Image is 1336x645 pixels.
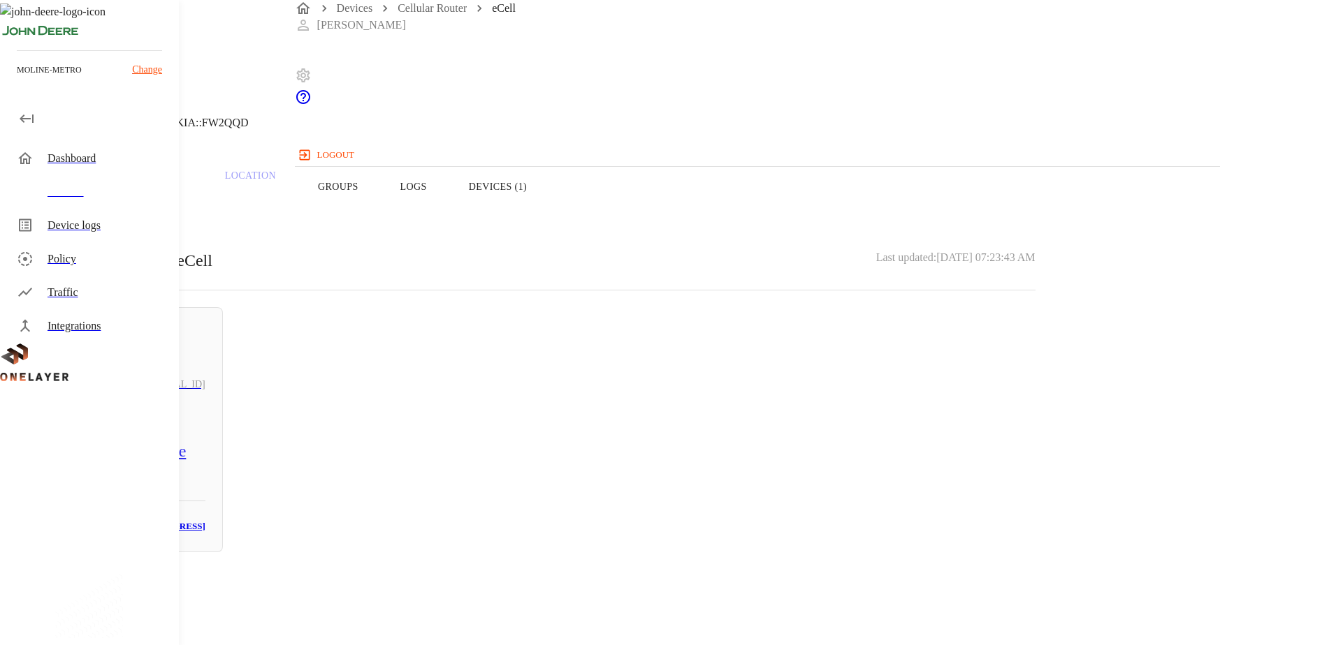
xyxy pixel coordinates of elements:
button: logout [295,144,360,166]
a: onelayer-support [295,96,312,107]
a: Cellular Router [398,2,467,14]
p: [PERSON_NAME] [317,17,406,34]
a: Devices [337,2,373,14]
h3: Last updated: [DATE] 07:23:43 AM [876,248,1036,273]
button: Logs [379,142,448,231]
span: Support Portal [295,96,312,107]
button: Groups [297,142,379,231]
a: logout [295,144,1221,166]
a: Location [204,142,297,231]
button: Devices (1) [448,142,548,231]
p: Devices connected to eCell [34,248,212,273]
